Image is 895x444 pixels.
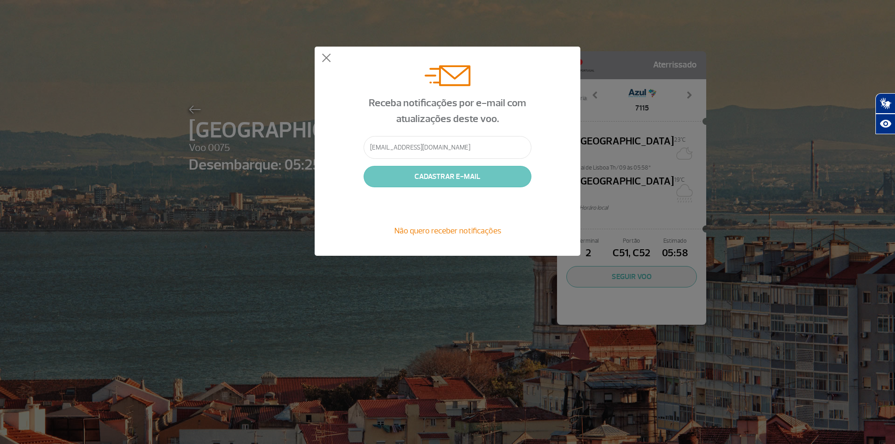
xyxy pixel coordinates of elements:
input: Informe o seu e-mail [364,136,531,159]
div: Plugin de acessibilidade da Hand Talk. [875,93,895,134]
span: Receba notificações por e-mail com atualizações deste voo. [369,96,526,125]
button: Abrir recursos assistivos. [875,114,895,134]
span: Não quero receber notificações [394,225,501,236]
button: CADASTRAR E-MAIL [364,166,531,187]
button: Abrir tradutor de língua de sinais. [875,93,895,114]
